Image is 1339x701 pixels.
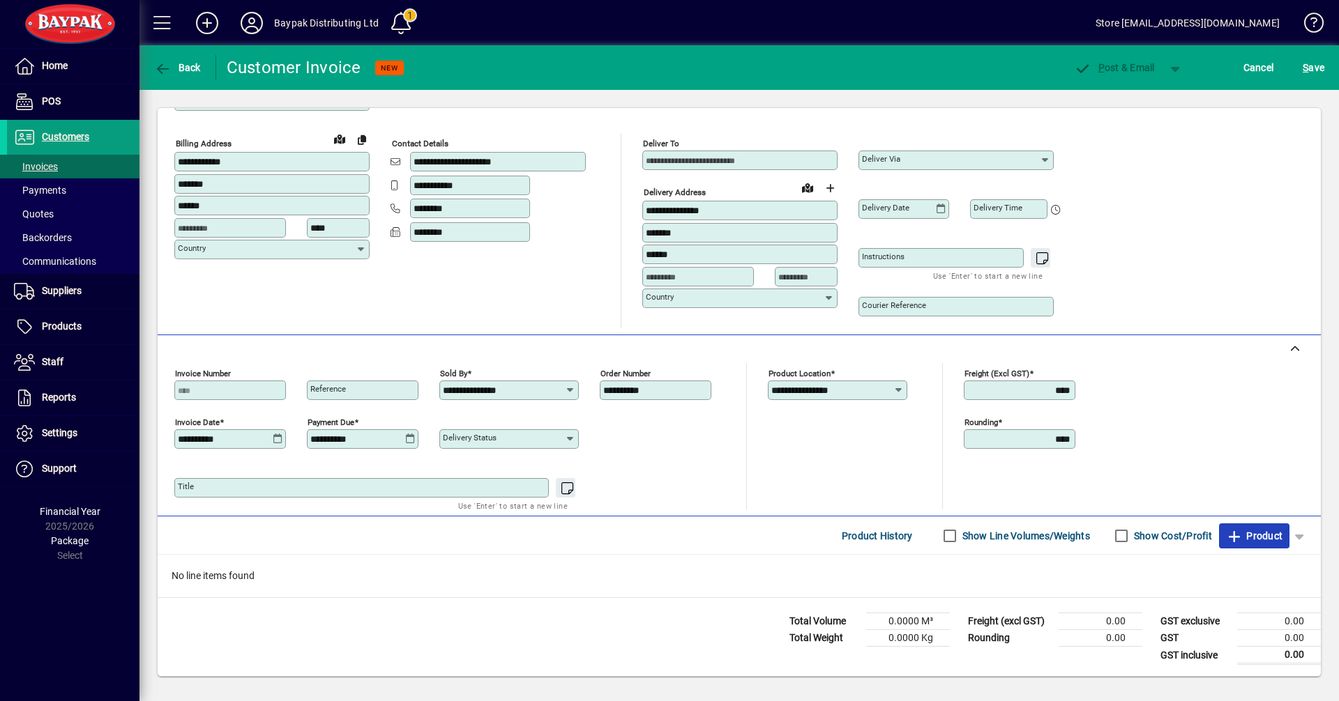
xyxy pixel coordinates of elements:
span: Customers [42,131,89,142]
button: Profile [229,10,274,36]
button: Copy to Delivery address [351,128,373,151]
span: Cancel [1243,56,1274,79]
a: Staff [7,345,139,380]
mat-label: Title [178,482,194,491]
a: Reports [7,380,139,415]
button: Cancel [1240,55,1278,80]
span: Communications [14,256,96,267]
mat-label: Product location [769,369,831,378]
span: Reports [42,392,76,403]
td: GST exclusive [1153,613,1237,630]
span: Product [1226,525,1283,547]
label: Show Cost/Profit [1131,529,1212,543]
mat-label: Courier Reference [862,300,926,310]
a: Settings [7,416,139,451]
mat-label: Delivery date [862,203,909,213]
a: Quotes [7,202,139,226]
td: 0.0000 Kg [866,630,950,647]
td: 0.00 [1237,630,1321,647]
mat-label: Delivery status [443,433,497,442]
td: 0.00 [1237,647,1321,664]
div: No line items found [158,555,1321,597]
div: Baypak Distributing Ltd [274,12,379,34]
a: Payments [7,178,139,202]
td: GST [1153,630,1237,647]
a: View on map [328,128,351,150]
button: Back [151,55,204,80]
a: Suppliers [7,274,139,309]
label: Show Line Volumes/Weights [960,529,1090,543]
span: POS [42,95,61,107]
button: Choose address [819,177,841,199]
span: Financial Year [40,506,100,517]
span: NEW [381,63,398,72]
mat-label: Delivery time [974,203,1022,213]
button: Product [1219,523,1289,548]
mat-label: Rounding [964,417,998,427]
td: Total Volume [782,613,866,630]
a: View on map [796,176,819,199]
div: Customer Invoice [227,56,361,79]
span: Invoices [14,161,58,172]
a: Invoices [7,155,139,178]
span: Staff [42,356,63,367]
td: 0.00 [1059,613,1142,630]
span: Back [154,62,201,73]
mat-label: Reference [310,384,346,394]
span: Support [42,463,77,474]
td: Freight (excl GST) [961,613,1059,630]
a: Products [7,309,139,344]
a: Backorders [7,226,139,249]
mat-label: Sold by [440,369,467,378]
a: Knowledge Base [1294,3,1322,48]
mat-label: Payment due [308,417,354,427]
td: 0.0000 M³ [866,613,950,630]
button: Add [185,10,229,36]
span: Payments [14,185,66,196]
mat-label: Country [178,243,206,253]
td: 0.00 [1059,630,1142,647]
app-page-header-button: Back [139,55,216,80]
span: Suppliers [42,285,82,296]
mat-label: Country [646,292,674,302]
div: Store [EMAIL_ADDRESS][DOMAIN_NAME] [1096,12,1280,34]
span: S [1303,62,1308,73]
mat-label: Deliver To [643,139,679,148]
button: Product History [836,523,918,548]
button: Save [1299,55,1328,80]
td: GST inclusive [1153,647,1237,664]
mat-label: Invoice number [175,369,231,378]
mat-label: Freight (excl GST) [964,369,1029,378]
td: Total Weight [782,630,866,647]
mat-label: Instructions [862,252,905,261]
mat-hint: Use 'Enter' to start a new line [933,268,1043,284]
mat-label: Deliver via [862,154,900,164]
span: Products [42,321,82,332]
a: Communications [7,249,139,273]
span: ave [1303,56,1324,79]
mat-label: Order number [600,369,651,378]
span: Package [51,535,89,546]
span: P [1098,62,1105,73]
a: Support [7,452,139,486]
a: Home [7,49,139,84]
span: Quotes [14,208,54,219]
span: Settings [42,427,77,438]
span: Home [42,60,68,71]
mat-hint: Use 'Enter' to start a new line [458,498,568,514]
mat-label: Invoice date [175,417,220,427]
a: POS [7,84,139,119]
span: Product History [842,525,913,547]
td: Rounding [961,630,1059,647]
button: Post & Email [1067,55,1162,80]
td: 0.00 [1237,613,1321,630]
span: Backorders [14,232,72,243]
span: ost & Email [1074,62,1155,73]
